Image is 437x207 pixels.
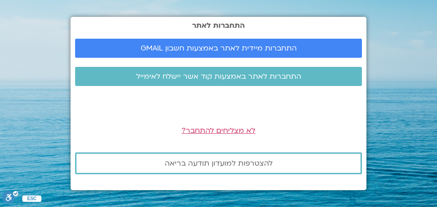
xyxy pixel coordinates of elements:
span: התחברות לאתר באמצעות קוד אשר יישלח לאימייל [136,72,301,81]
a: התחברות לאתר באמצעות קוד אשר יישלח לאימייל [75,67,362,86]
span: התחברות מיידית לאתר באמצעות חשבון GMAIL [141,44,297,52]
h2: התחברות לאתר [75,21,362,30]
a: התחברות מיידית לאתר באמצעות חשבון GMAIL [75,39,362,58]
a: לא מצליחים להתחבר? [182,126,255,136]
a: להצטרפות למועדון תודעה בריאה [75,152,362,174]
span: להצטרפות למועדון תודעה בריאה [165,159,273,167]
